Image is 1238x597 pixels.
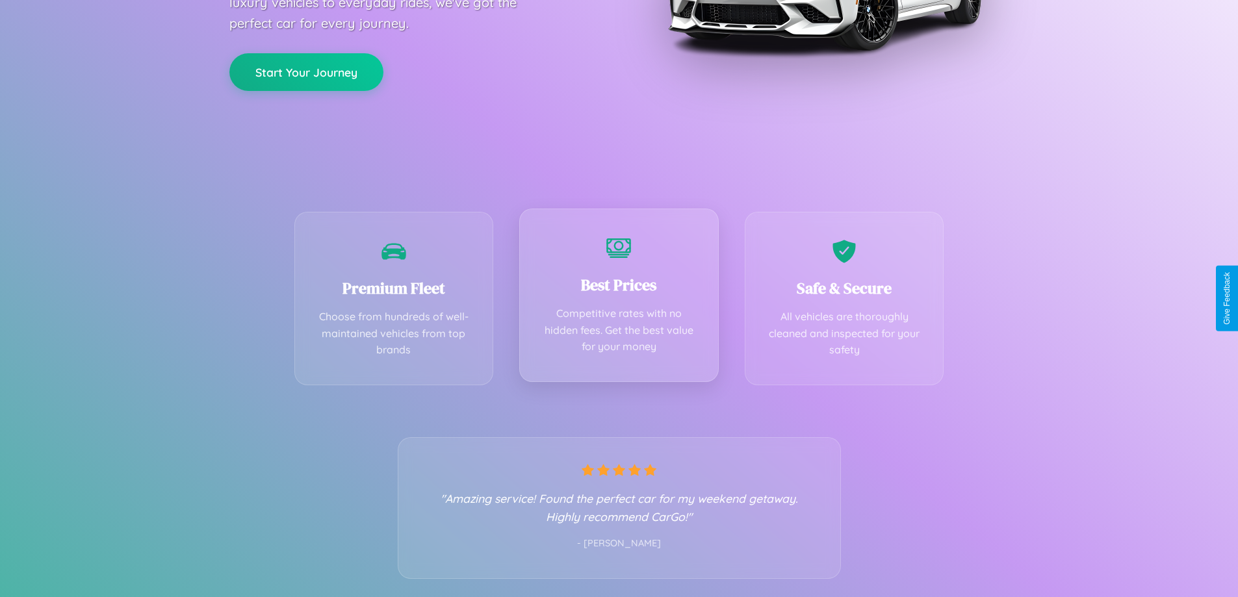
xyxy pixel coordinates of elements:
h3: Safe & Secure [765,277,924,299]
p: "Amazing service! Found the perfect car for my weekend getaway. Highly recommend CarGo!" [424,489,814,526]
h3: Premium Fleet [315,277,474,299]
p: - [PERSON_NAME] [424,535,814,552]
p: Choose from hundreds of well-maintained vehicles from top brands [315,309,474,359]
h3: Best Prices [539,274,699,296]
div: Give Feedback [1222,272,1232,325]
p: All vehicles are thoroughly cleaned and inspected for your safety [765,309,924,359]
p: Competitive rates with no hidden fees. Get the best value for your money [539,305,699,355]
button: Start Your Journey [229,53,383,91]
